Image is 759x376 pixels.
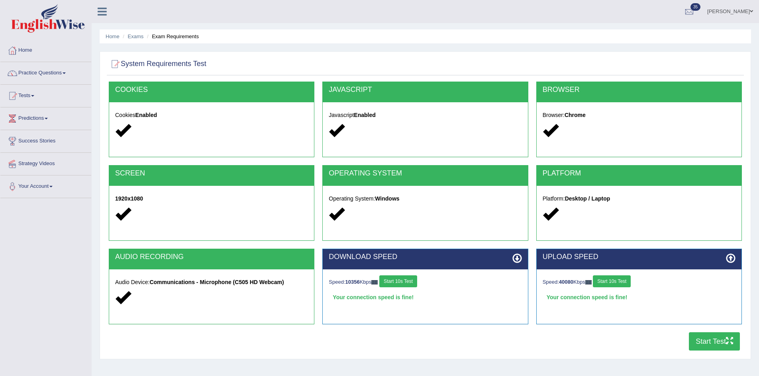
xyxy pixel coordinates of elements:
[115,86,308,94] h2: COOKIES
[115,169,308,177] h2: SCREEN
[585,280,592,284] img: ajax-loader-fb-connection.gif
[149,279,284,285] strong: Communications - Microphone (C505 HD Webcam)
[375,195,399,202] strong: Windows
[379,275,417,287] button: Start 10s Test
[329,291,522,303] div: Your connection speed is fine!
[543,253,735,261] h2: UPLOAD SPEED
[109,58,206,70] h2: System Requirements Test
[115,112,308,118] h5: Cookies
[0,107,91,127] a: Predictions
[115,253,308,261] h2: AUDIO RECORDING
[329,275,522,289] div: Speed: Kbps
[115,279,308,285] h5: Audio Device:
[690,3,700,11] span: 35
[354,112,375,118] strong: Enabled
[329,169,522,177] h2: OPERATING SYSTEM
[128,33,144,39] a: Exams
[559,279,573,285] strong: 40080
[543,169,735,177] h2: PLATFORM
[329,112,522,118] h5: Javascript
[0,39,91,59] a: Home
[565,195,610,202] strong: Desktop / Laptop
[543,86,735,94] h2: BROWSER
[115,195,143,202] strong: 1920x1080
[0,85,91,105] a: Tests
[543,196,735,202] h5: Platform:
[0,130,91,150] a: Success Stories
[135,112,157,118] strong: Enabled
[689,332,740,351] button: Start Test
[371,280,378,284] img: ajax-loader-fb-connection.gif
[543,112,735,118] h5: Browser:
[145,33,199,40] li: Exam Requirements
[329,196,522,202] h5: Operating System:
[345,279,360,285] strong: 10356
[0,153,91,173] a: Strategy Videos
[543,275,735,289] div: Speed: Kbps
[543,291,735,303] div: Your connection speed is fine!
[593,275,631,287] button: Start 10s Test
[329,253,522,261] h2: DOWNLOAD SPEED
[106,33,120,39] a: Home
[0,62,91,82] a: Practice Questions
[565,112,586,118] strong: Chrome
[329,86,522,94] h2: JAVASCRIPT
[0,175,91,195] a: Your Account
